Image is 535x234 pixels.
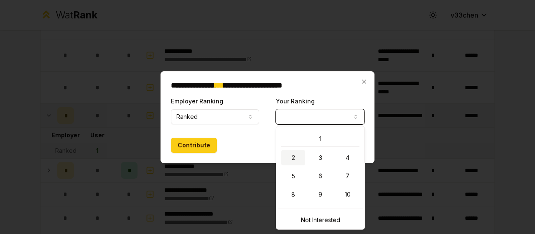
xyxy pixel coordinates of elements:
[301,216,340,224] span: Not Interested
[318,190,322,199] span: 9
[346,154,349,162] span: 4
[319,154,322,162] span: 3
[292,172,295,180] span: 5
[319,135,321,143] span: 1
[291,190,295,199] span: 8
[171,98,223,105] label: Employer Ranking
[318,172,322,180] span: 6
[292,154,295,162] span: 2
[346,172,349,180] span: 7
[276,98,315,105] label: Your Ranking
[171,138,217,153] button: Contribute
[345,190,351,199] span: 10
